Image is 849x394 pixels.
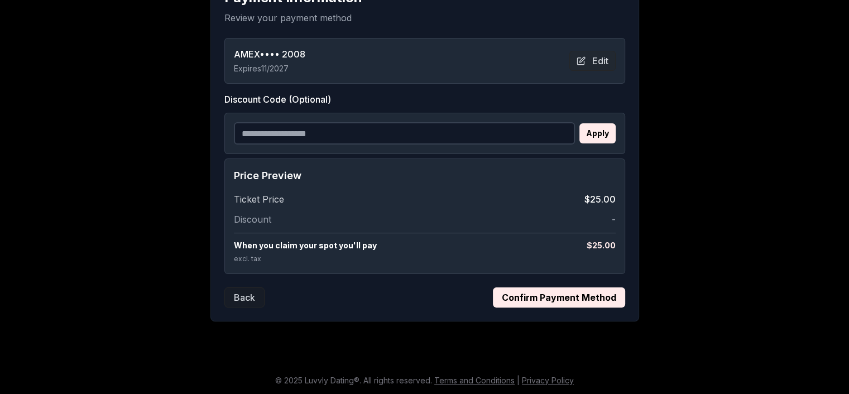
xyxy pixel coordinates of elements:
[587,240,616,251] span: $ 25.00
[584,193,616,206] span: $25.00
[493,287,625,307] button: Confirm Payment Method
[434,376,515,385] a: Terms and Conditions
[579,123,616,143] button: Apply
[224,11,625,25] p: Review your payment method
[224,287,265,307] button: Back
[612,213,616,226] span: -
[234,254,261,263] span: excl. tax
[224,93,625,106] label: Discount Code (Optional)
[234,168,616,184] h4: Price Preview
[522,376,574,385] a: Privacy Policy
[569,51,616,71] button: Edit
[234,213,271,226] span: Discount
[234,193,284,206] span: Ticket Price
[234,63,305,74] p: Expires 11/2027
[234,47,305,61] span: AMEX •••• 2008
[234,240,377,251] span: When you claim your spot you'll pay
[517,376,520,385] span: |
